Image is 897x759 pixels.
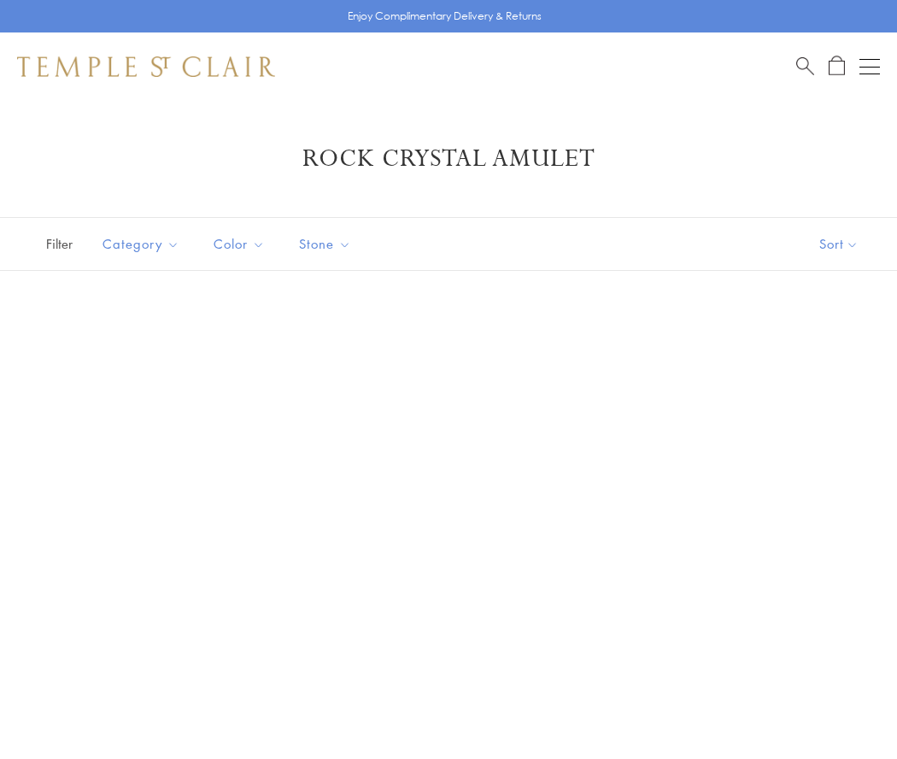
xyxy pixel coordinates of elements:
[796,56,814,77] a: Search
[201,225,278,263] button: Color
[829,56,845,77] a: Open Shopping Bag
[94,233,192,255] span: Category
[286,225,364,263] button: Stone
[90,225,192,263] button: Category
[348,8,542,25] p: Enjoy Complimentary Delivery & Returns
[290,233,364,255] span: Stone
[17,56,275,77] img: Temple St. Clair
[43,144,854,174] h1: Rock Crystal Amulet
[205,233,278,255] span: Color
[859,56,880,77] button: Open navigation
[781,218,897,270] button: Show sort by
